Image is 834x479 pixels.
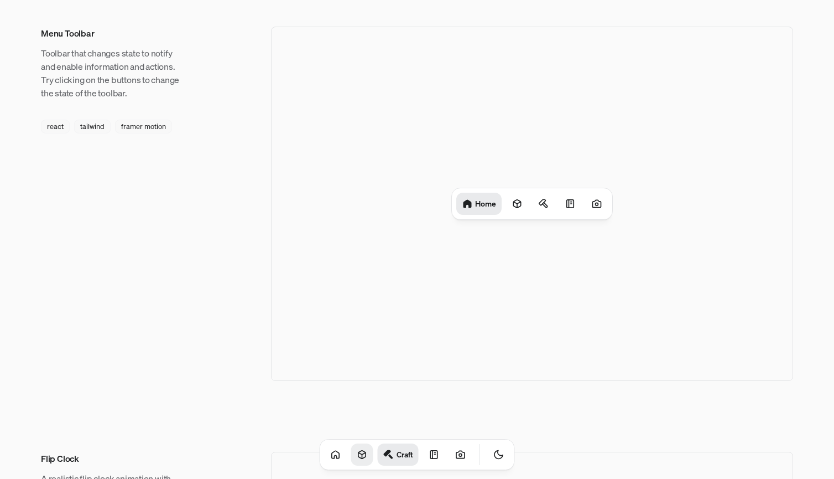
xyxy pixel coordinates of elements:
[115,120,172,133] div: framer motion
[74,120,111,133] div: tailwind
[378,444,419,466] a: Craft
[41,452,183,465] h3: Flip Clock
[488,444,510,466] button: Toggle Theme
[397,449,413,460] h1: Craft
[41,47,183,100] p: Toolbar that changes state to notify and enable information and actions. Try clicking on the butt...
[41,27,183,40] h3: Menu Toolbar
[41,120,70,133] div: react
[475,198,496,209] h1: Home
